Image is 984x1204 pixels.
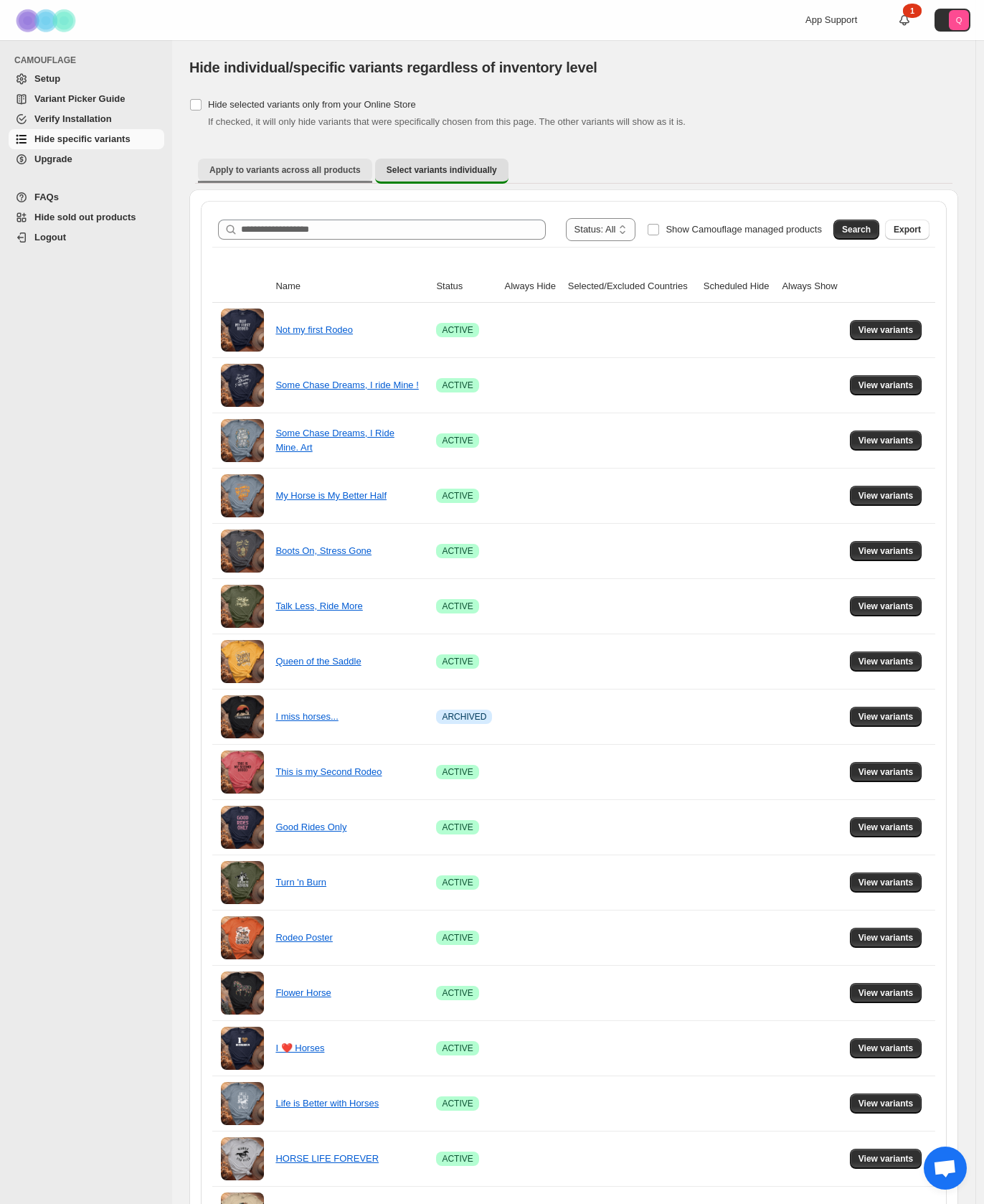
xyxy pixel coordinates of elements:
span: View variants [858,435,914,446]
button: View variants [850,1149,922,1169]
img: HORSE LIFE FOREVER [221,1137,264,1180]
a: Verify Installation [9,109,164,129]
span: View variants [858,987,914,999]
img: Not my first Rodeo [221,309,264,352]
span: Variant Picker Guide [34,93,125,104]
a: Some Chase Dreams, I ride Mine ! [275,380,418,390]
span: ARCHIVED [442,711,486,723]
a: Boots On, Stress Gone [275,545,372,556]
button: View variants [850,983,922,1003]
th: Name [271,271,432,303]
a: My Horse is My Better Half [275,490,387,501]
span: Setup [34,73,60,84]
a: Upgrade [9,149,164,169]
a: Setup [9,69,164,89]
a: I ❤️ Horses [275,1043,324,1053]
th: Selected/Excluded Countries [564,271,699,303]
button: Export [885,220,929,240]
span: CAMOUFLAGE [14,55,165,66]
a: Talk Less, Ride More [275,601,362,611]
span: View variants [858,932,914,944]
span: Apply to variants across all products [209,164,361,176]
th: Scheduled Hide [699,271,778,303]
a: FAQs [9,187,164,207]
span: Hide individual/specific variants regardless of inventory level [189,60,597,75]
button: View variants [850,1038,922,1058]
span: ACTIVE [442,601,473,612]
span: ACTIVE [442,932,473,944]
a: Variant Picker Guide [9,89,164,109]
button: View variants [850,928,922,948]
span: View variants [858,822,914,833]
button: Search [833,220,879,240]
button: Apply to variants across all products [198,159,372,182]
a: Some Chase Dreams, I Ride Mine. Art [275,428,394,453]
button: View variants [850,320,922,340]
span: Select variants individually [387,164,497,176]
img: Camouflage [11,1,83,40]
span: Upgrade [34,154,72,164]
div: 1 [903,4,922,18]
button: View variants [850,707,922,727]
th: Always Show [777,271,845,303]
span: View variants [858,601,914,612]
span: Show Camouflage managed products [666,224,822,235]
button: View variants [850,873,922,893]
img: Queen of the Saddle [221,640,264,683]
span: View variants [858,380,914,391]
span: ACTIVE [442,1153,473,1165]
img: Good Rides Only [221,806,264,849]
img: Some Chase Dreams, I ride Mine ! [221,364,264,407]
a: HORSE LIFE FOREVER [275,1153,379,1164]
span: ACTIVE [442,435,473,446]
span: Search [842,224,871,235]
span: ACTIVE [442,1043,473,1054]
a: Open chat [924,1147,967,1190]
a: Good Rides Only [275,822,346,832]
span: View variants [858,656,914,667]
span: Logout [34,232,66,243]
img: My Horse is My Better Half [221,474,264,517]
span: View variants [858,545,914,557]
button: View variants [850,762,922,782]
img: I ❤️ Horses [221,1027,264,1070]
span: ACTIVE [442,324,473,336]
span: If checked, it will only hide variants that were specifically chosen from this page. The other va... [208,116,686,127]
span: FAQs [34,192,59,202]
span: App Support [805,14,857,25]
span: View variants [858,711,914,723]
button: View variants [850,817,922,837]
span: ACTIVE [442,987,473,999]
img: Rodeo Poster [221,916,264,959]
th: Always Hide [500,271,563,303]
span: Hide specific variants [34,133,131,144]
span: ACTIVE [442,766,473,778]
span: ACTIVE [442,1098,473,1109]
a: Queen of the Saddle [275,656,361,667]
span: View variants [858,324,914,336]
button: View variants [850,431,922,451]
span: View variants [858,766,914,778]
a: Hide specific variants [9,129,164,149]
span: View variants [858,1098,914,1109]
span: ACTIVE [442,380,473,391]
span: Hide sold out products [34,212,136,222]
img: Some Chase Dreams, I Ride Mine. Art [221,419,264,462]
img: Flower Horse [221,972,264,1015]
span: ACTIVE [442,877,473,888]
span: ACTIVE [442,490,473,502]
a: Not my first Rodeo [275,324,353,335]
a: Turn 'n Burn [275,877,326,888]
button: View variants [850,596,922,616]
button: Select variants individually [375,159,508,184]
text: Q [956,16,962,24]
span: View variants [858,877,914,888]
a: Rodeo Poster [275,932,333,943]
span: Verify Installation [34,113,112,124]
a: This is my Second Rodeo [275,766,382,777]
button: View variants [850,375,922,395]
a: Logout [9,227,164,248]
span: ACTIVE [442,822,473,833]
img: Life is Better with Horses [221,1082,264,1125]
img: Boots On, Stress Gone [221,530,264,573]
